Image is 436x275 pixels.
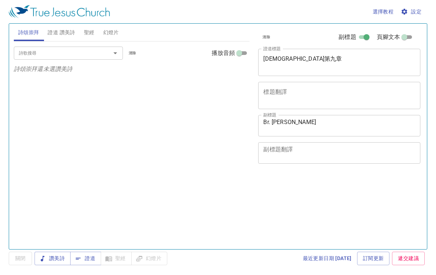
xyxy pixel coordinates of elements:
button: 清除 [124,49,141,57]
img: True Jesus Church [9,5,110,18]
span: 頁腳文本 [377,33,400,41]
span: 遞交建議 [398,254,419,263]
i: 詩頌崇拜還未選讚美詩 [14,65,73,72]
button: 證道 [70,252,101,265]
button: 選擇教程 [370,5,397,19]
textarea: [DEMOGRAPHIC_DATA]第九章 [263,55,415,69]
span: 選擇教程 [373,7,394,16]
span: 最近更新日期 [DATE] [303,254,352,263]
span: 清除 [129,50,136,56]
span: 幻燈片 [103,28,119,37]
iframe: from-child [255,171,389,254]
a: 最近更新日期 [DATE] [300,252,355,265]
span: 播放音頻 [212,49,235,57]
span: 證道 [76,254,95,263]
span: 詩頌崇拜 [18,28,39,37]
span: 清除 [263,34,270,40]
a: 訂閱更新 [357,252,390,265]
textarea: Br. [PERSON_NAME] [263,119,415,132]
button: 設定 [399,5,424,19]
span: 證道 讚美詩 [48,28,75,37]
span: 聖經 [84,28,95,37]
button: 讚美詩 [35,252,71,265]
button: 清除 [258,33,275,41]
span: 訂閱更新 [363,254,384,263]
span: 設定 [402,7,421,16]
a: 遞交建議 [392,252,425,265]
span: 副標題 [339,33,356,41]
button: Open [110,48,120,58]
span: 讚美詩 [40,254,65,263]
